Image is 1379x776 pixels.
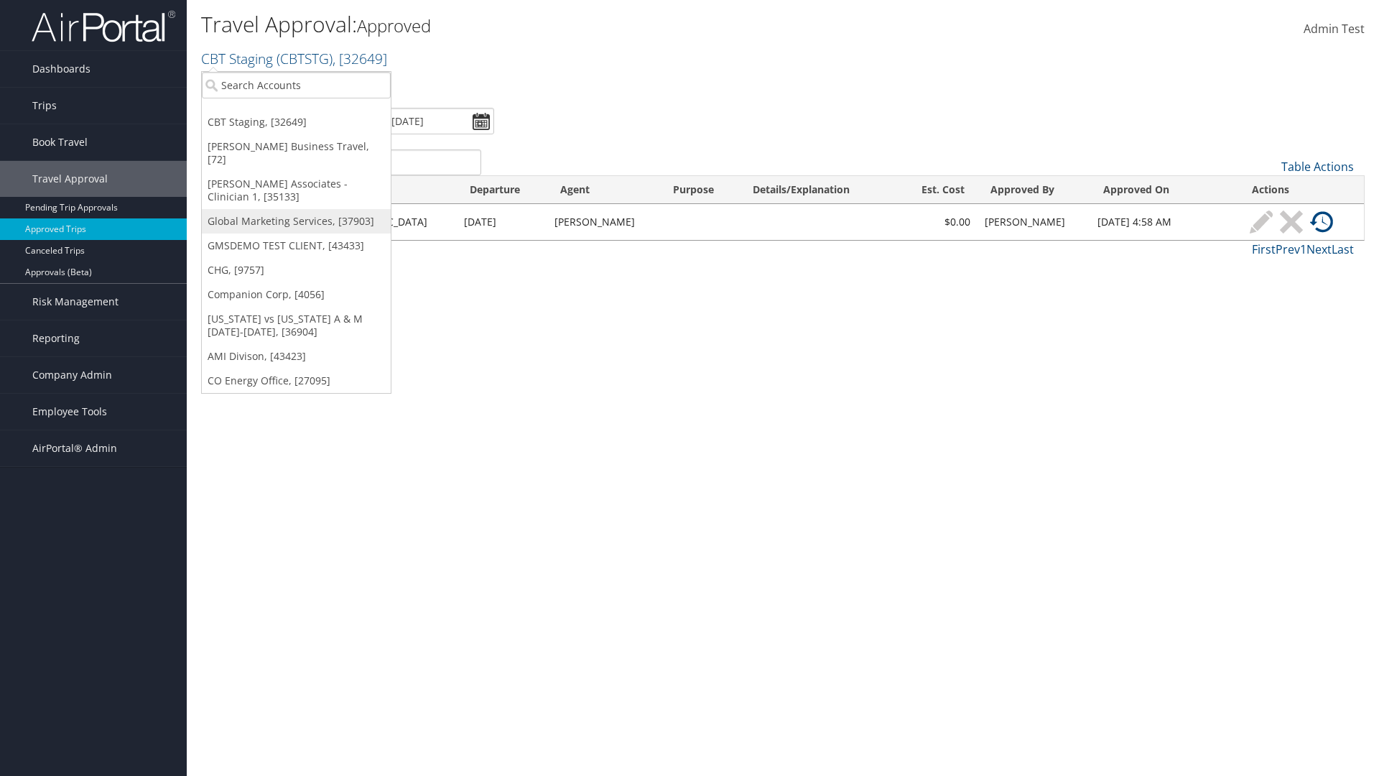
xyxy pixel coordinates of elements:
a: View History [1306,211,1337,234]
th: Departure: activate to sort column ascending [457,176,547,204]
a: Companion Corp, [4056] [202,282,391,307]
th: Approved On: activate to sort column ascending [1090,176,1239,204]
a: CO Energy Office, [27095] [202,369,391,393]
th: Actions [1239,176,1364,204]
span: Reporting [32,320,80,356]
th: Agent [547,176,660,204]
td: [PERSON_NAME] [978,204,1090,240]
a: CHG, [9757] [202,258,391,282]
td: $0.00 [901,204,978,240]
span: ( CBTSTG ) [277,49,333,68]
h1: Travel Approval: [201,9,977,40]
td: [DATE] [457,204,547,240]
span: Employee Tools [32,394,107,430]
a: Modify [1246,211,1276,234]
a: [US_STATE] vs [US_STATE] A & M [DATE]-[DATE], [36904] [202,307,391,344]
a: Cancel [1276,211,1306,234]
a: First [1252,241,1276,257]
span: Dashboards [32,51,90,87]
img: ta-cancel-inactive.png [1280,211,1303,234]
a: Global Marketing Services, [37903] [202,209,391,234]
th: Purpose [660,176,740,204]
th: Approved By: activate to sort column ascending [978,176,1090,204]
small: Approved [357,14,431,37]
span: Travel Approval [32,161,108,197]
a: Prev [1276,241,1300,257]
a: CBT Staging [201,49,387,68]
a: [PERSON_NAME] Associates - Clinician 1, [35133] [202,172,391,209]
th: Est. Cost: activate to sort column ascending [901,176,978,204]
a: AMI Divison, [43423] [202,344,391,369]
input: Search Accounts [202,72,391,98]
span: Book Travel [32,124,88,160]
a: Table Actions [1281,159,1354,175]
span: Company Admin [32,357,112,393]
a: GMSDEMO TEST CLIENT, [43433] [202,234,391,258]
span: Admin Test [1304,21,1365,37]
a: 1 [1300,241,1306,257]
img: airportal-logo.png [32,9,175,43]
th: Details/Explanation [740,176,901,204]
span: Trips [32,88,57,124]
a: [PERSON_NAME] Business Travel, [72] [202,134,391,172]
span: AirPortal® Admin [32,430,117,466]
span: , [ 32649 ] [333,49,387,68]
a: Last [1332,241,1354,257]
td: [DATE] 4:58 AM [1090,204,1239,240]
img: ta-history.png [1310,211,1333,234]
a: Next [1306,241,1332,257]
a: CBT Staging, [32649] [202,110,391,134]
span: Risk Management [32,284,119,320]
img: ta-modify-inactive.png [1250,211,1273,234]
input: [DATE] - [DATE] [343,108,494,134]
a: Admin Test [1304,7,1365,52]
td: [PERSON_NAME] [547,204,660,240]
p: Filter: [201,75,977,94]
